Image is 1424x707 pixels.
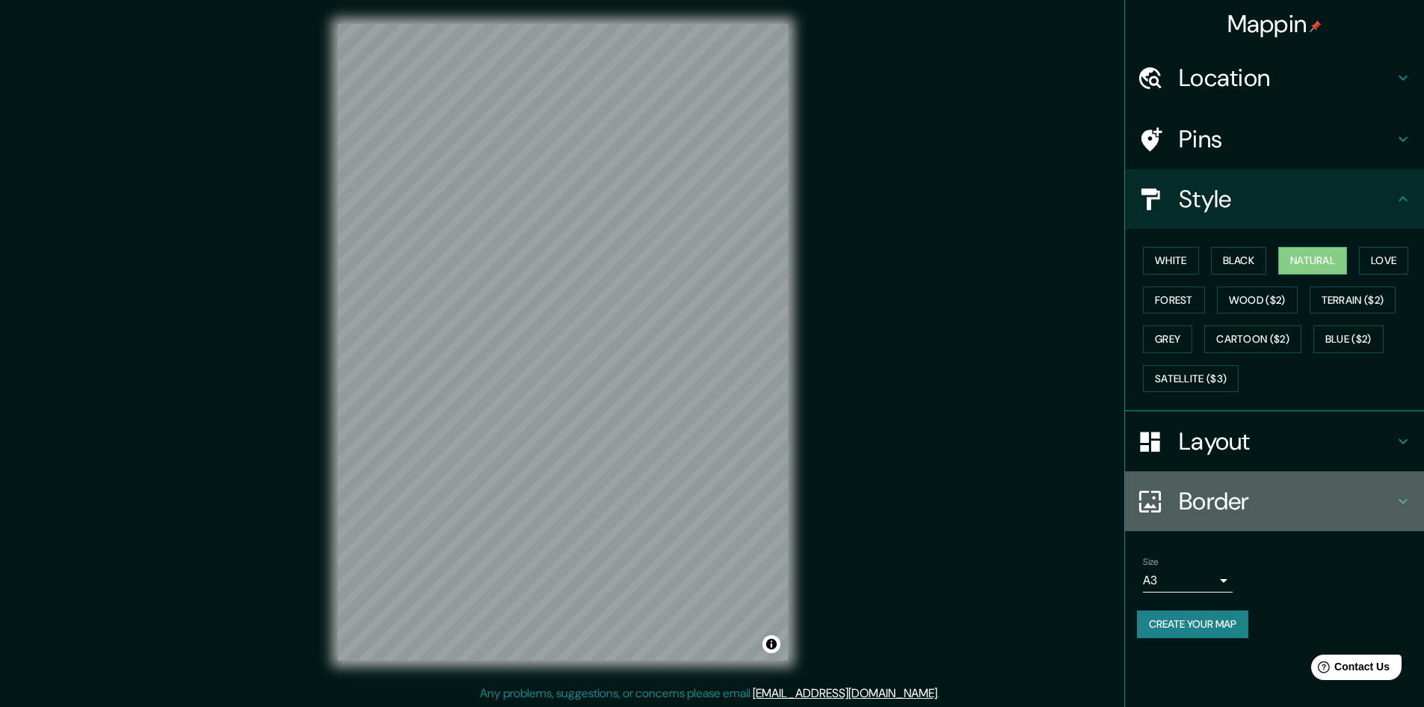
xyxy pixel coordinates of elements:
h4: Style [1179,184,1394,214]
button: Wood ($2) [1217,287,1298,314]
div: Layout [1125,411,1424,471]
h4: Border [1179,486,1394,516]
button: Terrain ($2) [1310,287,1396,314]
button: Black [1211,247,1267,275]
div: Style [1125,169,1424,229]
label: Size [1143,556,1159,569]
div: Pins [1125,109,1424,169]
h4: Pins [1179,124,1394,154]
button: Forest [1143,287,1205,314]
h4: Layout [1179,426,1394,456]
button: White [1143,247,1199,275]
div: Location [1125,48,1424,108]
button: Love [1359,247,1408,275]
button: Toggle attribution [762,635,780,653]
h4: Mappin [1227,9,1322,39]
canvas: Map [338,24,788,661]
button: Cartoon ($2) [1204,325,1301,353]
button: Blue ($2) [1313,325,1384,353]
button: Create your map [1137,610,1248,638]
p: Any problems, suggestions, or concerns please email . [480,685,940,703]
a: [EMAIL_ADDRESS][DOMAIN_NAME] [753,685,937,701]
img: pin-icon.png [1310,20,1322,32]
div: . [942,685,945,703]
div: Border [1125,471,1424,531]
button: Grey [1143,325,1192,353]
div: A3 [1143,569,1233,593]
iframe: Help widget launcher [1291,649,1408,691]
button: Satellite ($3) [1143,365,1239,393]
button: Natural [1278,247,1347,275]
div: . [940,685,942,703]
h4: Location [1179,63,1394,93]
